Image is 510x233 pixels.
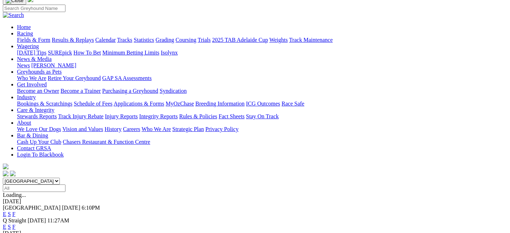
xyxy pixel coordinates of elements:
a: Greyhounds as Pets [17,69,62,75]
a: Injury Reports [105,113,138,119]
a: Stewards Reports [17,113,57,119]
a: F [12,211,16,217]
a: Become a Trainer [61,88,101,94]
div: Get Involved [17,88,507,94]
a: Purchasing a Greyhound [102,88,158,94]
div: News & Media [17,62,507,69]
a: Results & Replays [52,37,94,43]
div: Care & Integrity [17,113,507,120]
a: Applications & Forms [114,101,164,107]
a: [PERSON_NAME] [31,62,76,68]
a: E [3,224,6,230]
span: 11:27AM [47,217,69,223]
div: [DATE] [3,198,507,205]
input: Search [3,5,65,12]
a: How To Bet [74,50,101,56]
a: MyOzChase [166,101,194,107]
img: Search [3,12,24,18]
a: 2025 TAB Adelaide Cup [212,37,268,43]
a: Get Involved [17,81,47,87]
a: Vision and Values [62,126,103,132]
a: Weights [269,37,288,43]
a: Careers [123,126,140,132]
a: Tracks [117,37,132,43]
a: Wagering [17,43,39,49]
span: [GEOGRAPHIC_DATA] [3,205,61,211]
a: Login To Blackbook [17,152,64,158]
a: Who We Are [142,126,171,132]
a: About [17,120,31,126]
a: Coursing [176,37,196,43]
div: Greyhounds as Pets [17,75,507,81]
div: Bar & Dining [17,139,507,145]
a: Fact Sheets [219,113,245,119]
a: Trials [197,37,211,43]
a: Minimum Betting Limits [102,50,159,56]
a: Racing [17,30,33,36]
a: Cash Up Your Club [17,139,61,145]
a: Isolynx [161,50,178,56]
a: Chasers Restaurant & Function Centre [63,139,150,145]
div: Industry [17,101,507,107]
a: [DATE] Tips [17,50,46,56]
a: S [8,224,11,230]
a: Calendar [95,37,116,43]
a: Care & Integrity [17,107,55,113]
div: Wagering [17,50,507,56]
span: Q Straight [3,217,26,223]
a: Become an Owner [17,88,59,94]
a: Syndication [160,88,187,94]
a: SUREpick [48,50,72,56]
a: Stay On Track [246,113,279,119]
a: We Love Our Dogs [17,126,61,132]
a: Rules & Policies [179,113,217,119]
a: Retire Your Greyhound [48,75,101,81]
a: GAP SA Assessments [102,75,152,81]
a: E [3,211,6,217]
a: Schedule of Fees [74,101,112,107]
div: Racing [17,37,507,43]
span: [DATE] [28,217,46,223]
a: Who We Are [17,75,46,81]
a: Strategic Plan [172,126,204,132]
span: 6:10PM [82,205,100,211]
a: Integrity Reports [139,113,178,119]
img: twitter.svg [10,171,16,176]
a: Race Safe [281,101,304,107]
span: [DATE] [62,205,80,211]
a: S [8,211,11,217]
a: Industry [17,94,36,100]
a: Home [17,24,31,30]
a: Statistics [134,37,154,43]
a: Breeding Information [195,101,245,107]
a: F [12,224,16,230]
a: Privacy Policy [205,126,239,132]
a: Contact GRSA [17,145,51,151]
a: History [104,126,121,132]
div: About [17,126,507,132]
a: News [17,62,30,68]
img: facebook.svg [3,171,8,176]
a: Bar & Dining [17,132,48,138]
input: Select date [3,184,65,192]
span: Loading... [3,192,26,198]
a: Bookings & Scratchings [17,101,72,107]
a: Fields & Form [17,37,50,43]
a: News & Media [17,56,52,62]
a: Track Maintenance [289,37,333,43]
a: Track Injury Rebate [58,113,103,119]
a: Grading [156,37,174,43]
a: ICG Outcomes [246,101,280,107]
img: logo-grsa-white.png [3,164,8,169]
